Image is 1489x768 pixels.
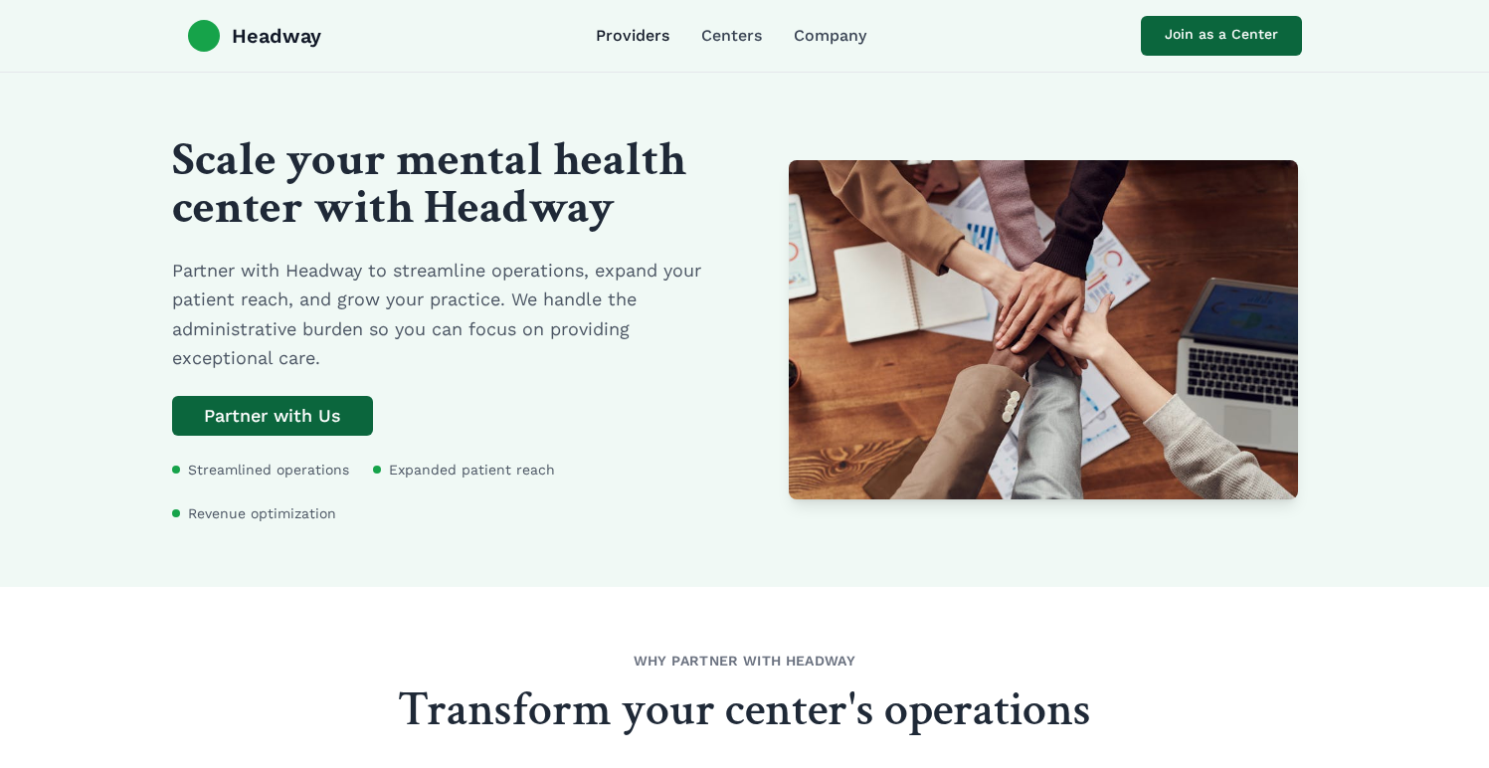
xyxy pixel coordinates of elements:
h1: Scale your mental health center with Headway [172,136,721,232]
span: Revenue optimization [188,503,336,523]
span: Expanded patient reach [389,460,555,480]
a: Headway [188,20,321,52]
p: Partner with Headway to streamline operations, expand your patient reach, and grow your practice.... [172,256,721,372]
a: Company [794,24,866,48]
a: Join as a Center [1141,16,1302,56]
span: Headway [232,22,321,50]
h2: Transform your center's operations [172,686,1318,734]
a: Providers [596,24,669,48]
a: Centers [701,24,762,48]
a: Partner with Us [172,396,373,436]
p: WHY PARTNER WITH HEADWAY [172,651,1318,671]
img: Modern mental health treatment center building [789,160,1298,499]
span: Streamlined operations [188,460,349,480]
